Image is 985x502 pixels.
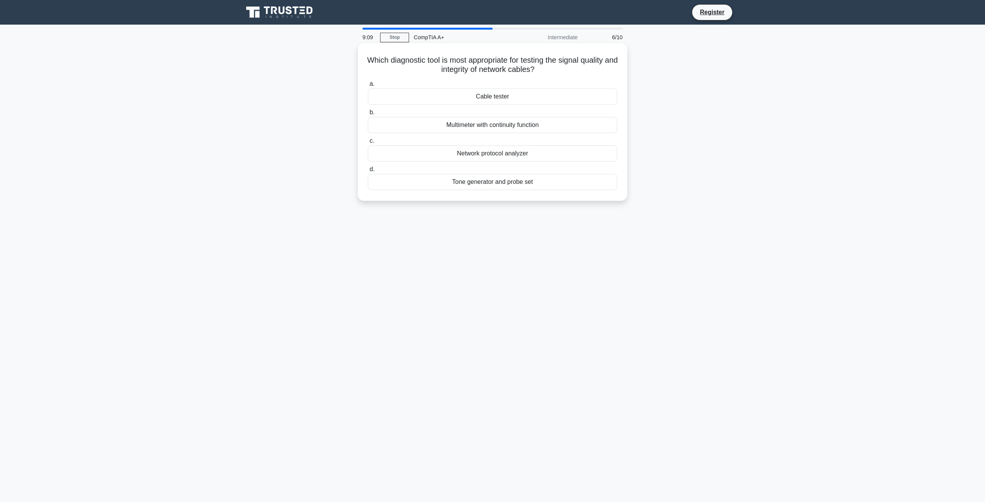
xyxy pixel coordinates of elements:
h5: Which diagnostic tool is most appropriate for testing the signal quality and integrity of network... [367,55,618,75]
div: Cable tester [368,88,617,105]
a: Register [695,7,729,17]
span: b. [369,109,374,115]
span: c. [369,137,374,144]
span: a. [369,80,374,87]
div: 6/10 [582,30,627,45]
div: Network protocol analyzer [368,145,617,162]
div: Intermediate [515,30,582,45]
div: Multimeter with continuity function [368,117,617,133]
div: 9:09 [358,30,380,45]
a: Stop [380,33,409,42]
div: CompTIA A+ [409,30,515,45]
span: d. [369,166,374,172]
div: Tone generator and probe set [368,174,617,190]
